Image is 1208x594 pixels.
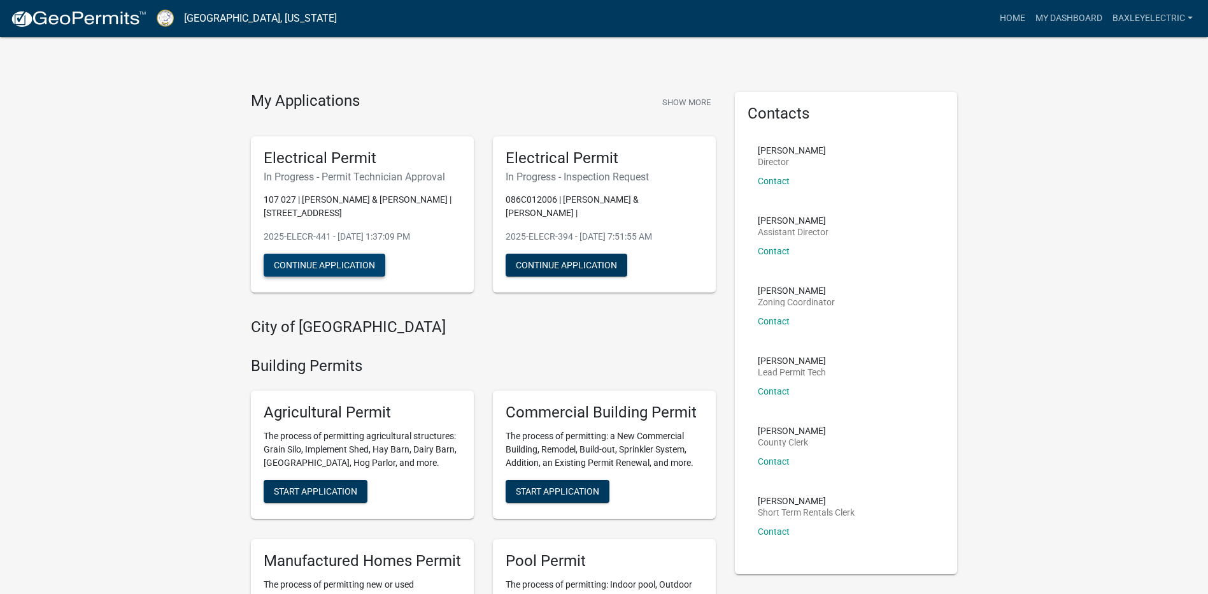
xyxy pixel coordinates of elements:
[506,430,703,470] p: The process of permitting: a New Commercial Building, Remodel, Build-out, Sprinkler System, Addit...
[506,254,627,277] button: Continue Application
[506,403,703,422] h5: Commercial Building Permit
[758,216,828,225] p: [PERSON_NAME]
[516,486,599,496] span: Start Application
[758,146,826,155] p: [PERSON_NAME]
[506,149,703,168] h5: Electrical Permit
[264,254,385,277] button: Continue Application
[758,496,855,505] p: [PERSON_NAME]
[758,456,790,467] a: Contact
[758,508,855,517] p: Short Term Rentals Clerk
[506,552,703,570] h5: Pool Permit
[506,171,703,183] h6: In Progress - Inspection Request
[251,318,716,337] h4: City of [GEOGRAPHIC_DATA]
[264,430,461,470] p: The process of permitting agricultural structures: Grain Silo, Implement Shed, Hay Barn, Dairy Ba...
[758,286,835,295] p: [PERSON_NAME]
[184,8,337,29] a: [GEOGRAPHIC_DATA], [US_STATE]
[274,486,357,496] span: Start Application
[506,193,703,220] p: 086C012006 | [PERSON_NAME] & [PERSON_NAME] |
[264,552,461,570] h5: Manufactured Homes Permit
[264,403,461,422] h5: Agricultural Permit
[995,6,1030,31] a: Home
[758,176,790,186] a: Contact
[506,230,703,243] p: 2025-ELECR-394 - [DATE] 7:51:55 AM
[758,438,826,447] p: County Clerk
[157,10,174,27] img: Putnam County, Georgia
[758,368,826,377] p: Lead Permit Tech
[758,316,790,326] a: Contact
[506,480,609,503] button: Start Application
[758,386,790,396] a: Contact
[264,480,367,503] button: Start Application
[264,149,461,168] h5: Electrical Permit
[251,92,360,111] h4: My Applications
[657,92,716,113] button: Show More
[1030,6,1107,31] a: My Dashboard
[758,526,790,537] a: Contact
[264,193,461,220] p: 107 027 | [PERSON_NAME] & [PERSON_NAME] | [STREET_ADDRESS]
[748,105,945,123] h5: Contacts
[758,426,826,435] p: [PERSON_NAME]
[758,298,835,307] p: Zoning Coordinator
[758,356,826,365] p: [PERSON_NAME]
[264,171,461,183] h6: In Progress - Permit Technician Approval
[264,230,461,243] p: 2025-ELECR-441 - [DATE] 1:37:09 PM
[758,246,790,256] a: Contact
[758,157,826,166] p: Director
[251,357,716,375] h4: Building Permits
[1107,6,1198,31] a: BaxleyElectric
[758,228,828,236] p: Assistant Director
